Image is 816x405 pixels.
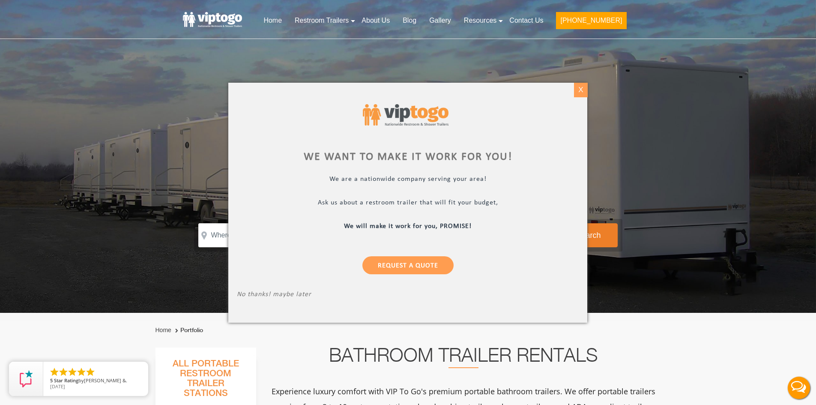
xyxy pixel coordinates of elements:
[237,152,579,162] div: We want to make it work for you!
[782,371,816,405] button: Live Chat
[49,367,60,377] li: 
[54,377,78,384] span: Star Rating
[76,367,87,377] li: 
[237,198,579,208] p: Ask us about a restroom trailer that will fit your budget,
[362,256,454,274] a: Request a Quote
[18,370,35,387] img: Review Rating
[58,367,69,377] li: 
[67,367,78,377] li: 
[237,175,579,185] p: We are a nationwide company serving your area!
[363,104,448,126] img: viptogo logo
[574,83,587,97] div: X
[50,383,65,390] span: [DATE]
[84,377,127,384] span: [PERSON_NAME] &.
[344,222,472,229] b: We will make it work for you, PROMISE!
[237,290,579,300] p: No thanks! maybe later
[85,367,96,377] li: 
[50,378,141,384] span: by
[50,377,53,384] span: 5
